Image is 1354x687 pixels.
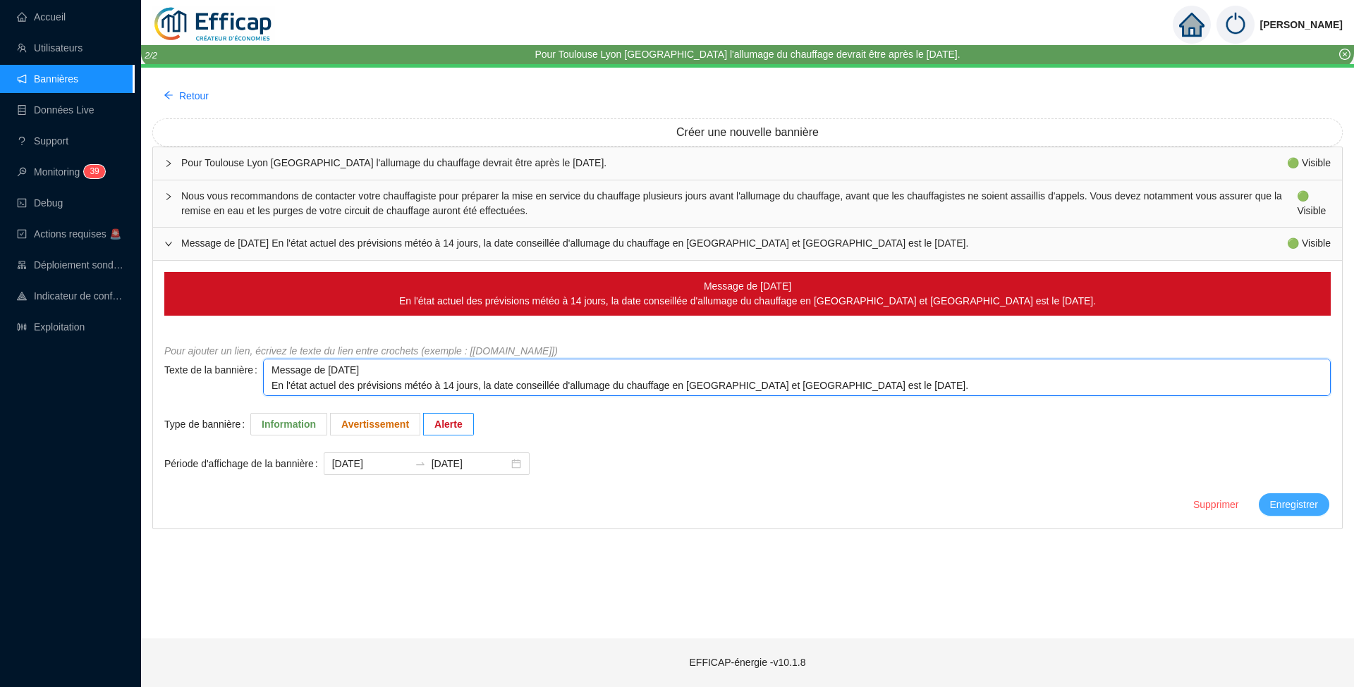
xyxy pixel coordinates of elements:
[1297,190,1326,216] span: 🟢 Visible
[164,452,324,475] label: Période d'affichage de la bannière
[263,359,1331,396] textarea: Texte de la bannière
[1260,2,1343,47] span: [PERSON_NAME]
[94,166,99,176] span: 9
[164,345,558,357] i: Pour ajouter un lien, écrivez le texte du lien entre crochets (exemple : [[DOMAIN_NAME]])
[415,458,426,469] span: to
[1179,12,1204,37] span: home
[690,657,806,668] span: EFFICAP-énergie - v10.1.8
[17,73,78,85] a: notificationBannières
[17,104,94,116] a: databaseDonnées Live
[164,413,250,435] label: Type de bannière
[153,147,1342,180] div: Pour Toulouse Lyon [GEOGRAPHIC_DATA] l'allumage du chauffage devrait être après le [DATE].🟢 Visible
[432,457,508,471] input: Date de fin
[1287,237,1331,249] span: 🟢 Visible
[1339,49,1350,60] span: close-circle
[164,359,263,381] label: Texte de la bannière
[164,192,173,201] span: collapsed
[145,50,157,61] i: 2 / 2
[17,11,66,23] a: homeAccueil
[17,321,85,333] a: slidersExploitation
[1182,493,1250,516] button: Supprimer
[153,180,1342,227] div: Nous vous recommandons de contacter votre chauffagiste pour préparer la mise en service du chauff...
[1259,493,1329,516] button: Enregistrer
[1287,157,1331,168] span: 🟢 Visible
[17,229,27,239] span: check-square
[152,85,220,107] button: Retour
[332,457,409,471] input: Période d'affichage de la bannière
[181,236,1287,251] span: Message de [DATE] En l'état actuel des prévisions météo à 14 jours, la date conseillée d'allumage...
[90,166,94,176] span: 3
[152,118,1343,147] button: Créer une nouvelle bannière
[181,189,1297,218] span: Nous vous recommandons de contacter votre chauffagiste pour préparer la mise en service du chauff...
[164,159,173,168] span: collapsed
[17,135,68,147] a: questionSupport
[399,294,1096,309] div: En l'état actuel des prévisions météo à 14 jours, la date conseillée d'allumage du chauffage en [...
[676,124,819,141] span: Créer une nouvelle bannière
[415,458,426,469] span: swap-right
[1193,497,1239,512] span: Supprimer
[181,156,1287,171] span: Pour Toulouse Lyon [GEOGRAPHIC_DATA] l'allumage du chauffage devrait être après le [DATE].
[164,90,173,100] span: arrow-left
[17,166,101,178] a: monitorMonitoring39
[262,419,316,430] span: Information
[17,197,63,209] a: codeDebug
[17,42,83,54] a: teamUtilisateurs
[17,290,124,302] a: heat-mapIndicateur de confort
[164,240,173,248] span: expanded
[179,89,209,104] span: Retour
[84,165,104,178] sup: 39
[1216,6,1255,44] img: power
[153,228,1342,260] div: Message de [DATE] En l'état actuel des prévisions météo à 14 jours, la date conseillée d'allumage...
[341,419,409,430] span: Avertissement
[1270,497,1318,512] span: Enregistrer
[434,419,463,430] span: Alerte
[399,279,1096,294] div: Message de [DATE]
[34,228,121,240] span: Actions requises 🚨
[535,47,960,62] div: Pour Toulouse Lyon [GEOGRAPHIC_DATA] l'allumage du chauffage devrait être après le [DATE].
[17,259,124,271] a: clusterDéploiement sondes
